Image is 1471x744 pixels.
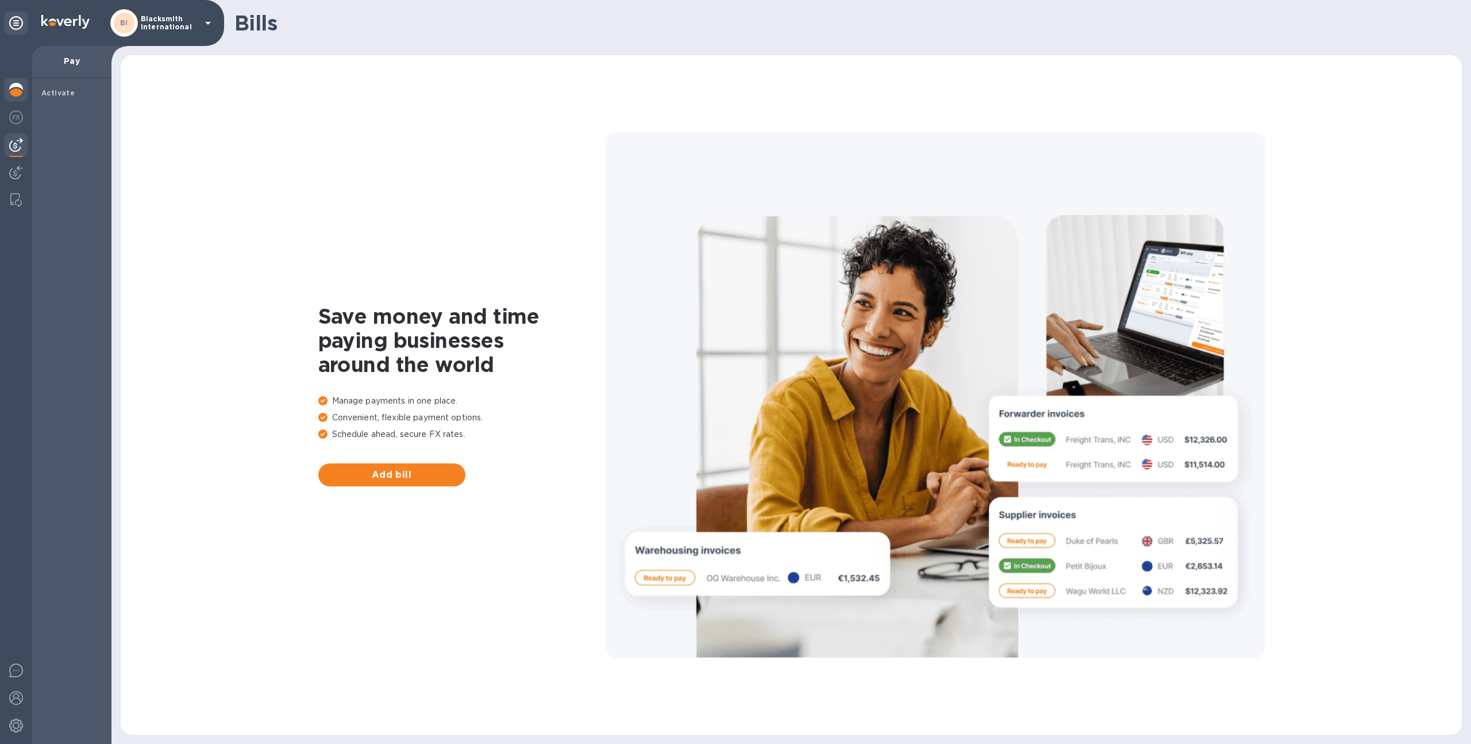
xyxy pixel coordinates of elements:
p: Convenient, flexible payment options. [318,412,606,424]
img: Foreign exchange [9,110,23,124]
p: Schedule ahead, secure FX rates. [318,428,606,440]
h1: Bills [234,11,1453,35]
h1: Save money and time paying businesses around the world [318,304,606,377]
span: Add bill [328,468,456,482]
b: BI [120,18,128,27]
button: Add bill [318,463,465,486]
p: Blacksmith International [141,15,198,31]
b: Activate [41,89,75,97]
p: Pay [41,55,102,67]
img: Logo [41,15,90,29]
p: Manage payments in one place. [318,395,606,407]
div: Unpin categories [5,11,28,34]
